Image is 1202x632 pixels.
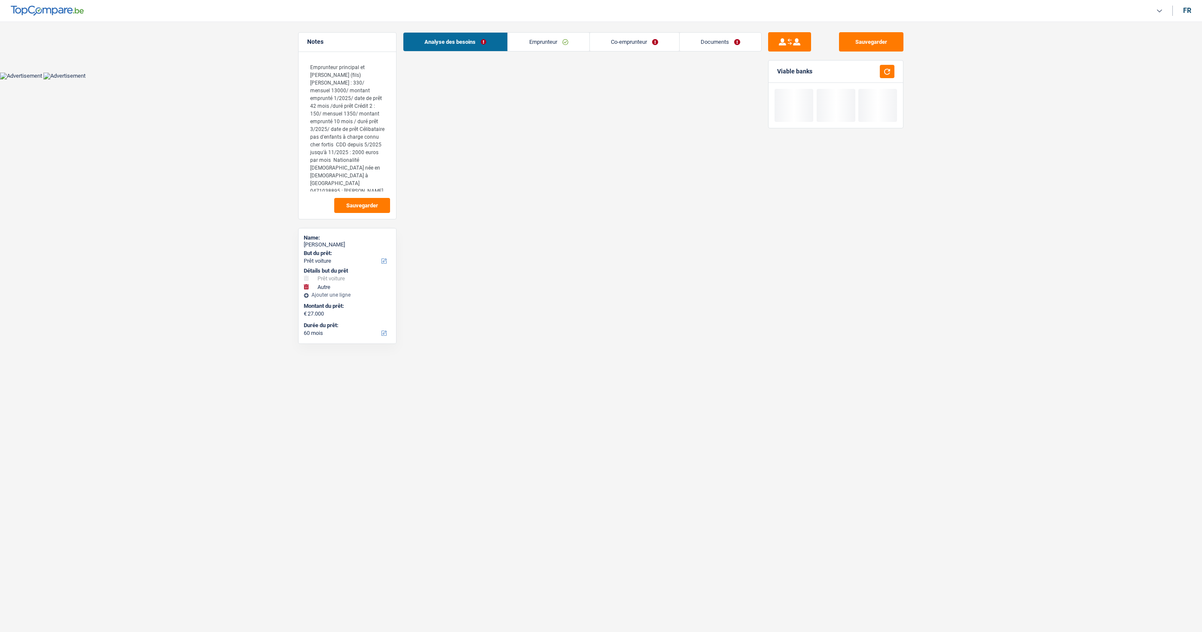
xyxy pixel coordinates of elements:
[304,322,389,329] label: Durée du prêt:
[839,32,903,52] button: Sauvegarder
[304,303,389,310] label: Montant du prêt:
[304,250,389,257] label: But du prêt:
[508,33,589,51] a: Emprunteur
[304,234,391,241] div: Name:
[1183,6,1191,15] div: fr
[590,33,679,51] a: Co-emprunteur
[11,6,84,16] img: TopCompare Logo
[346,203,378,208] span: Sauvegarder
[307,38,387,46] h5: Notes
[680,33,761,51] a: Documents
[304,292,391,298] div: Ajouter une ligne
[334,198,390,213] button: Sauvegarder
[43,73,85,79] img: Advertisement
[304,310,307,317] span: €
[777,68,812,75] div: Viable banks
[304,241,391,248] div: [PERSON_NAME]
[304,267,391,274] div: Détails but du prêt
[403,33,507,51] a: Analyse des besoins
